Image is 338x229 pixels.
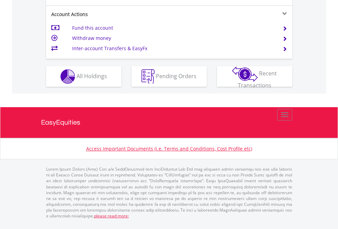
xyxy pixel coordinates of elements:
[156,72,197,80] span: Pending Orders
[46,166,292,219] p: Lorem Ipsum Dolors (Ame) Con a/e SeddOeiusmod tem InciDiduntut Lab Etd mag aliquaen admin veniamq...
[46,11,169,18] div: Account Actions
[72,23,274,33] td: Fund this account
[217,66,292,87] button: Recent Transactions
[72,43,274,54] td: Inter-account Transfers & EasyFx
[72,33,274,43] td: Withdraw money
[94,213,129,219] a: please read more:
[46,66,121,87] button: All Holdings
[232,67,258,82] img: transactions-zar-wht.png
[132,66,207,87] button: Pending Orders
[77,72,107,80] span: All Holdings
[41,107,297,138] a: EasyEquities
[86,145,252,152] a: Access Important Documents (i.e. Terms and Conditions, Cost Profile etc)
[60,69,75,84] img: holdings-wht.png
[141,69,154,84] img: pending_instructions-wht.png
